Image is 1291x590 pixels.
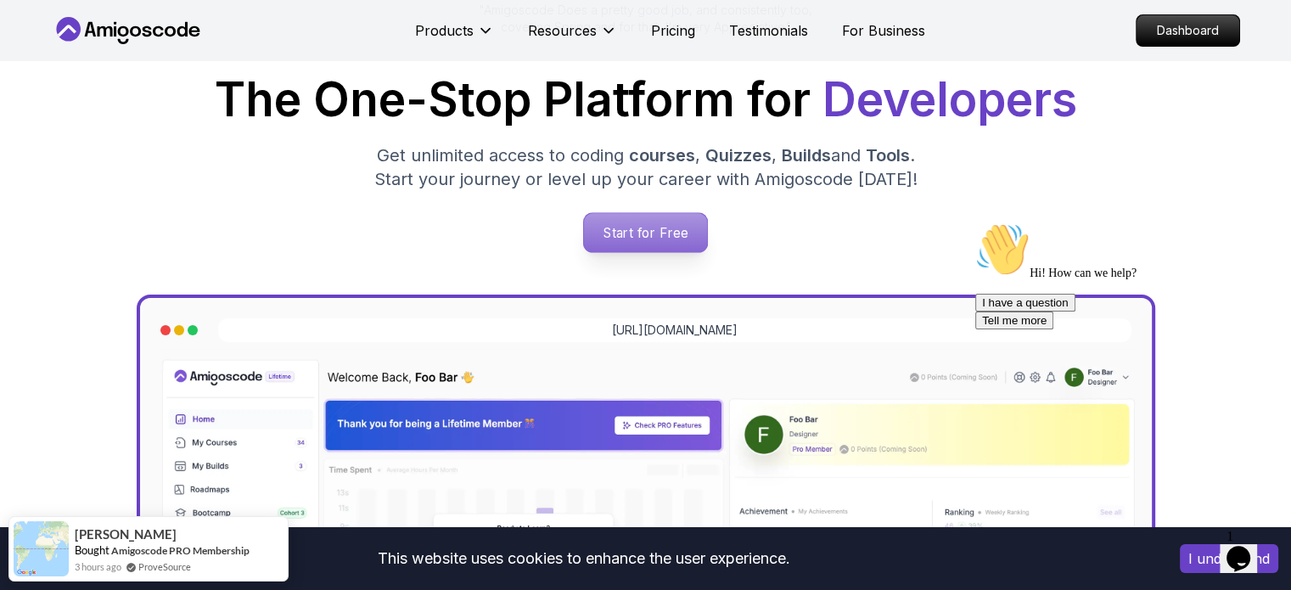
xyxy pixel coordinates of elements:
p: Resources [528,20,597,41]
span: Quizzes [705,145,772,166]
span: 3 hours ago [75,559,121,574]
a: Pricing [651,20,695,41]
img: provesource social proof notification image [14,521,69,576]
img: :wave: [7,7,61,61]
span: Hi! How can we help? [7,51,168,64]
p: Get unlimited access to coding , , and . Start your journey or level up your career with Amigosco... [361,143,931,191]
p: Products [415,20,474,41]
span: Builds [782,145,831,166]
span: Tools [866,145,910,166]
div: This website uses cookies to enhance the user experience. [13,540,1154,577]
h1: The One-Stop Platform for [65,76,1226,123]
a: Testimonials [729,20,808,41]
button: Resources [528,20,617,54]
span: [PERSON_NAME] [75,527,177,542]
button: I have a question [7,78,107,96]
a: Dashboard [1136,14,1240,47]
button: Products [415,20,494,54]
p: Start for Free [584,213,707,252]
p: Dashboard [1137,15,1239,46]
a: For Business [842,20,925,41]
a: ProveSource [138,559,191,574]
span: Developers [822,71,1077,127]
iframe: chat widget [1220,522,1274,573]
a: Amigoscode PRO Membership [111,544,250,557]
a: [URL][DOMAIN_NAME] [612,322,738,339]
button: Accept cookies [1180,544,1278,573]
div: 👋Hi! How can we help?I have a questionTell me more [7,7,312,114]
span: Bought [75,543,109,557]
span: courses [629,145,695,166]
a: Start for Free [583,212,708,253]
iframe: chat widget [968,216,1274,514]
button: Tell me more [7,96,85,114]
